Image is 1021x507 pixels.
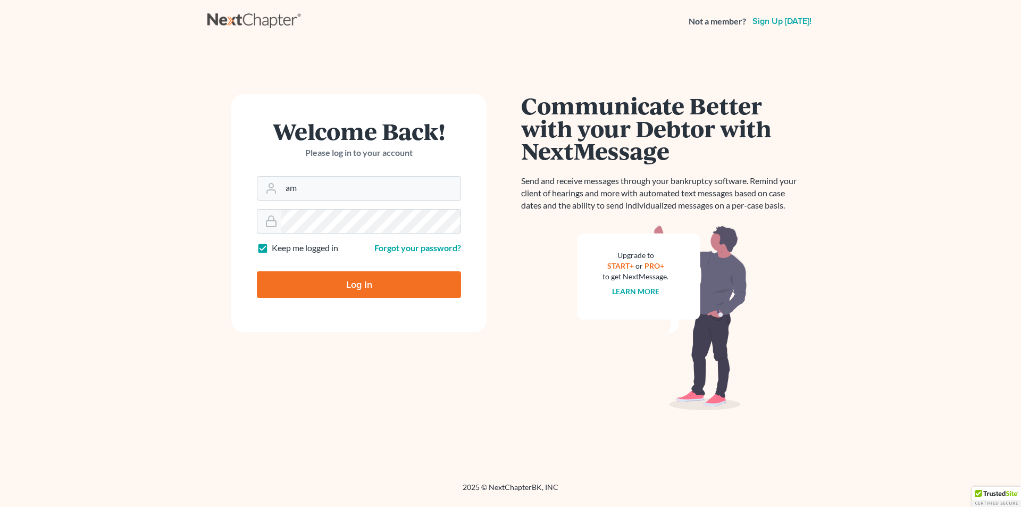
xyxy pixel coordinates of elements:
[635,261,643,270] span: or
[521,175,803,212] p: Send and receive messages through your bankruptcy software. Remind your client of hearings and mo...
[689,15,746,28] strong: Not a member?
[374,243,461,253] a: Forgot your password?
[645,261,664,270] a: PRO+
[281,177,461,200] input: Email Address
[257,147,461,159] p: Please log in to your account
[207,482,814,501] div: 2025 © NextChapterBK, INC
[272,242,338,254] label: Keep me logged in
[521,94,803,162] h1: Communicate Better with your Debtor with NextMessage
[577,225,747,411] img: nextmessage_bg-59042aed3d76b12b5cd301f8e5b87938c9018125f34e5fa2b7a6b67550977c72.svg
[612,287,659,296] a: Learn more
[257,120,461,143] h1: Welcome Back!
[972,487,1021,507] div: TrustedSite Certified
[750,17,814,26] a: Sign up [DATE]!
[602,271,668,282] div: to get NextMessage.
[607,261,634,270] a: START+
[257,271,461,298] input: Log In
[602,250,668,261] div: Upgrade to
